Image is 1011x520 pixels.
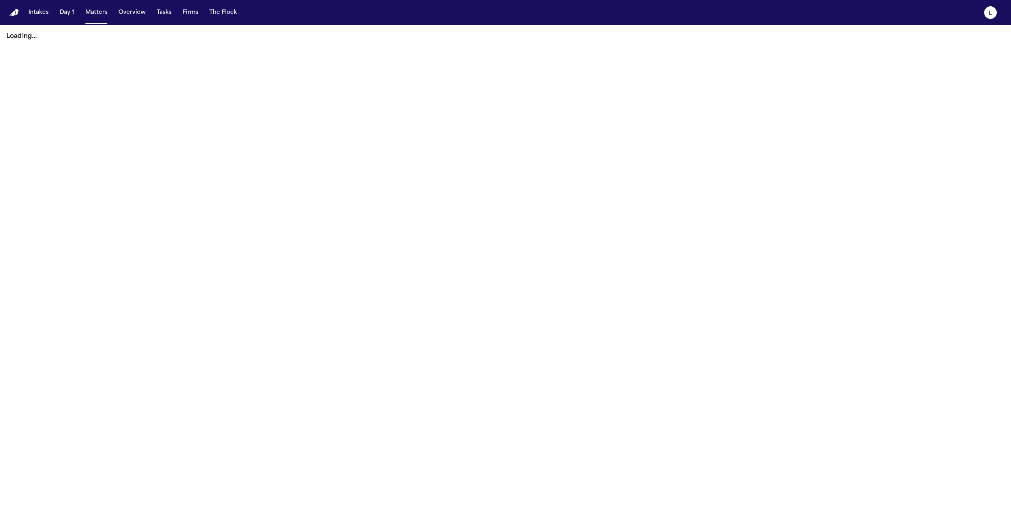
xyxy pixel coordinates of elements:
button: Day 1 [56,6,77,20]
button: Overview [115,6,149,20]
button: Matters [82,6,111,20]
a: Home [9,9,19,17]
img: Finch Logo [9,9,19,17]
button: Intakes [25,6,52,20]
button: Tasks [154,6,175,20]
button: Firms [179,6,201,20]
p: Loading... [6,32,1005,41]
text: L [989,11,992,16]
button: The Flock [206,6,240,20]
